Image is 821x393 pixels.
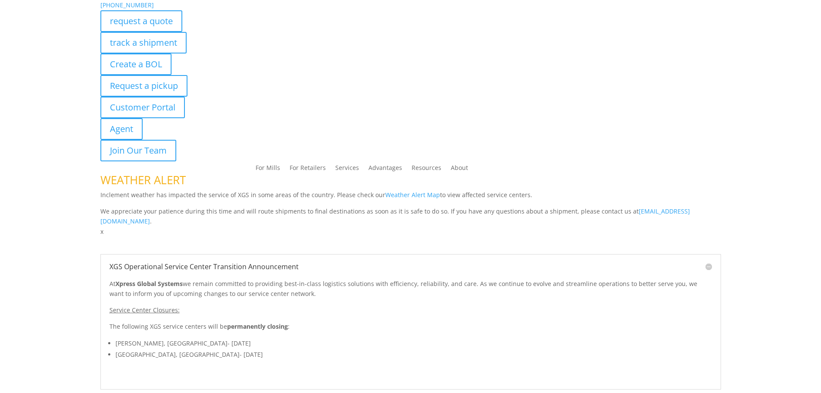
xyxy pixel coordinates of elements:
[100,1,154,9] a: [PHONE_NUMBER]
[227,322,288,330] strong: permanently closing
[290,165,326,174] a: For Retailers
[109,321,712,338] p: The following XGS service centers will be :
[116,280,183,288] strong: Xpress Global Systems
[100,97,185,118] a: Customer Portal
[100,172,186,188] span: WEATHER ALERT
[100,75,187,97] a: Request a pickup
[109,306,180,314] u: Service Center Closures:
[256,165,280,174] a: For Mills
[109,263,712,270] h5: XGS Operational Service Center Transition Announcement
[100,206,721,227] p: We appreciate your patience during this time and will route shipments to final destinations as so...
[100,118,143,140] a: Agent
[412,165,441,174] a: Resources
[385,191,440,199] a: Weather Alert Map
[100,10,182,32] a: request a quote
[100,32,187,53] a: track a shipment
[109,279,712,305] p: At we remain committed to providing best-in-class logistics solutions with efficiency, reliabilit...
[100,53,172,75] a: Create a BOL
[368,165,402,174] a: Advantages
[451,165,468,174] a: About
[116,338,712,349] li: [PERSON_NAME], [GEOGRAPHIC_DATA]- [DATE]
[335,165,359,174] a: Services
[100,190,721,206] p: Inclement weather has impacted the service of XGS in some areas of the country. Please check our ...
[100,226,721,237] p: x
[116,349,712,360] li: [GEOGRAPHIC_DATA], [GEOGRAPHIC_DATA]- [DATE]
[100,140,176,161] a: Join Our Team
